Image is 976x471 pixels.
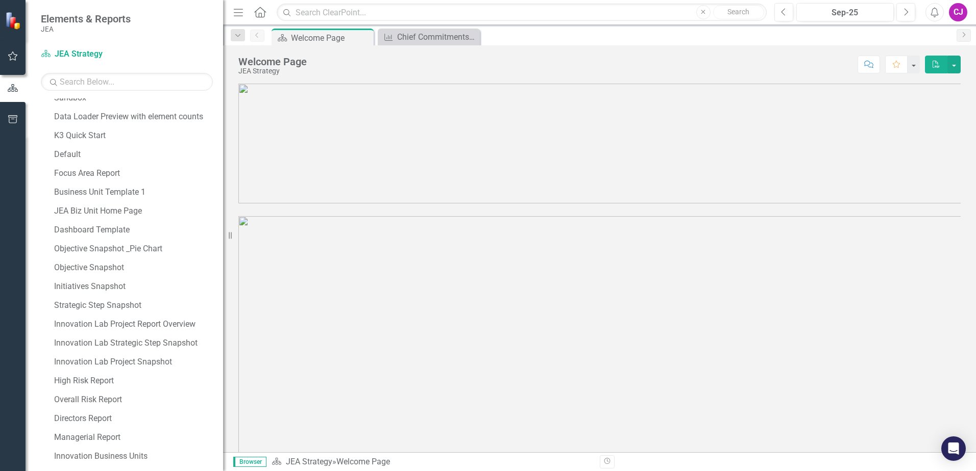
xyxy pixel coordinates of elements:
div: Welcome Page [336,457,390,466]
div: Directors Report [54,414,223,423]
a: Innovation Lab Project Snapshot [52,353,223,370]
div: Focus Area Report [54,169,223,178]
div: Sep-25 [800,7,890,19]
a: Initiatives Snapshot [52,278,223,294]
a: Focus Area Report [52,165,223,181]
div: Initiatives Snapshot [54,282,223,291]
div: High Risk Report [54,376,223,385]
div: Innovation Lab Strategic Step Snapshot [54,338,223,348]
div: JEA Biz Unit Home Page [54,206,223,216]
a: JEA Biz Unit Home Page [52,202,223,219]
div: Dashboard Template [54,225,223,234]
div: JEA Strategy [238,67,307,75]
div: Data Loader Preview with element counts [54,112,223,121]
a: JEA Strategy [41,48,168,60]
div: Welcome Page [238,56,307,67]
a: Objective Snapshot [52,259,223,275]
a: Innovation Lab Strategic Step Snapshot [52,334,223,351]
span: Browser [233,457,266,467]
a: Strategic Step Snapshot [52,297,223,313]
a: High Risk Report [52,372,223,388]
small: JEA [41,25,131,33]
div: » [272,456,592,468]
div: Overall Risk Report [54,395,223,404]
div: Business Unit Template 1 [54,188,223,197]
a: Chief Commitments to Actions [380,31,477,43]
a: Innovation Business Units [52,448,223,464]
div: Objective Snapshot [54,263,223,272]
div: Chief Commitments to Actions [397,31,477,43]
div: Welcome Page [291,32,371,44]
div: K3 Quick Start [54,131,223,140]
a: Business Unit Template 1 [52,184,223,200]
input: Search ClearPoint... [277,4,767,21]
a: Default [52,146,223,162]
a: Objective Snapshot _Pie Chart [52,240,223,256]
a: Managerial Report [52,429,223,445]
a: Data Loader Preview with element counts [52,108,223,124]
img: ClearPoint Strategy [5,12,23,30]
div: Objective Snapshot _Pie Chart [54,244,223,253]
a: Dashboard Template [52,221,223,238]
button: CJ [949,3,967,21]
div: Open Intercom Messenger [941,436,966,461]
a: Directors Report [52,410,223,426]
span: Elements & Reports [41,13,131,25]
a: K3 Quick Start [52,127,223,143]
a: Overall Risk Report [52,391,223,407]
div: Strategic Step Snapshot [54,301,223,310]
span: Search [727,8,749,16]
div: Innovation Lab Project Report Overview [54,320,223,329]
input: Search Below... [41,73,213,91]
div: Default [54,150,223,159]
button: Sep-25 [796,3,894,21]
a: Innovation Lab Project Report Overview [52,316,223,332]
div: Managerial Report [54,433,223,442]
div: Innovation Lab Project Snapshot [54,357,223,367]
button: Search [713,5,764,19]
img: mceclip0%20v48.png [238,84,961,203]
div: Innovation Business Units [54,452,223,461]
a: JEA Strategy [286,457,332,466]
